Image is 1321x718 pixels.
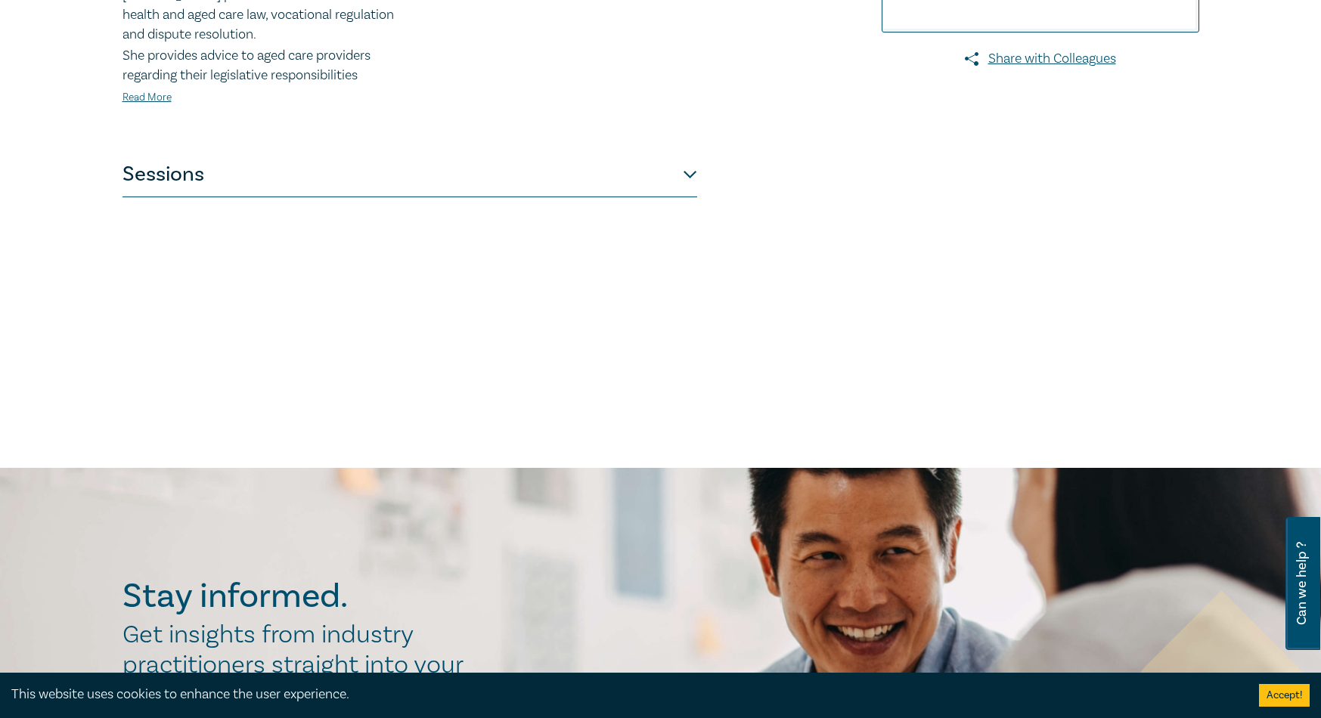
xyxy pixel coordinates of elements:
[1295,526,1309,641] span: Can we help ?
[122,91,172,104] a: Read More
[11,685,1236,704] div: This website uses cookies to enhance the user experience.
[122,620,479,710] h2: Get insights from industry practitioners straight into your inbox.
[122,46,401,85] p: She provides advice to aged care providers regarding their legislative responsibilities
[1259,684,1310,707] button: Accept cookies
[122,152,697,197] button: Sessions
[882,49,1199,69] a: Share with Colleagues
[122,577,479,616] h2: Stay informed.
